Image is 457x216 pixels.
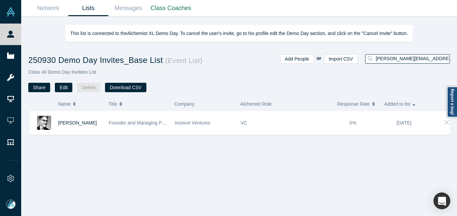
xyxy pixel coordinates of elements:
span: Alchemist Role [240,101,272,107]
h1: 250930 Demo Day Invites_Base List [28,54,239,66]
button: Share [28,83,50,92]
span: Founder and Managing Partner [109,120,174,125]
a: Lists [68,0,108,16]
a: Report a bug! [447,86,457,117]
a: Messages [108,0,148,16]
span: Added to list [384,97,410,111]
button: Download CSV [105,83,146,92]
img: Alchemist Vault Logo [6,7,15,16]
div: This list is connected to the Alchemist XL Demo Day . To cancel the user's invite, go to his prof... [65,25,413,42]
a: [PERSON_NAME] [58,120,97,125]
span: [DATE] [396,120,411,125]
button: Added to list [384,97,424,111]
span: Title [108,97,117,111]
span: 0% [349,120,356,125]
button: Add People [280,54,314,64]
b: or [317,56,321,61]
p: Class 40 Demo Day Invitees List [28,69,239,76]
button: Delete [77,83,100,92]
button: Import CSV [324,54,358,64]
a: Class Coaches [148,0,194,16]
button: Edit [55,83,72,92]
button: Response Rate [337,97,377,111]
button: Name [58,97,102,111]
img: Mia Scott's Account [6,200,15,209]
span: VC [241,120,247,125]
button: Title [108,97,167,111]
small: ( Event List ) [163,57,203,64]
a: Network [28,0,68,16]
span: Response Rate [337,97,370,111]
span: Company [174,101,195,107]
img: Martin Tobias's Profile Image [37,116,51,130]
input: Search this list [375,54,450,63]
span: Incisive Ventures [175,120,210,125]
span: Name [58,97,71,111]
